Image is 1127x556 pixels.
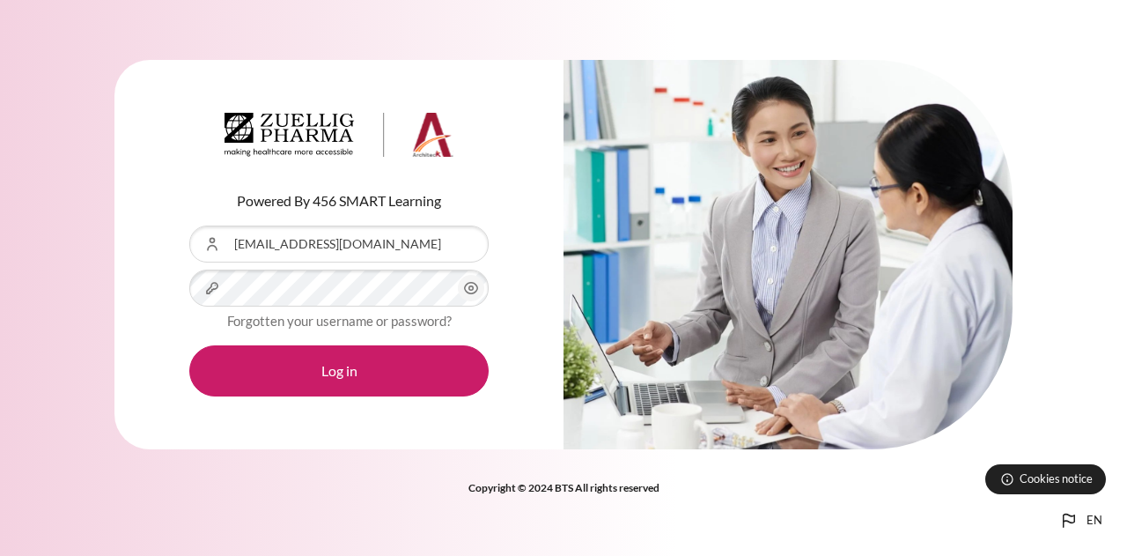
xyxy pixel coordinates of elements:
p: Powered By 456 SMART Learning [189,190,489,211]
button: Log in [189,345,489,397]
button: Cookies notice [985,464,1106,494]
a: Forgotten your username or password? [227,313,452,329]
span: Cookies notice [1020,471,1093,487]
button: Languages [1051,503,1109,538]
span: en [1086,512,1102,530]
img: Architeck [225,113,453,157]
a: Architeck [225,113,453,164]
input: Username or Email Address [189,226,489,263]
strong: Copyright © 2024 BTS All rights reserved [468,481,659,494]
